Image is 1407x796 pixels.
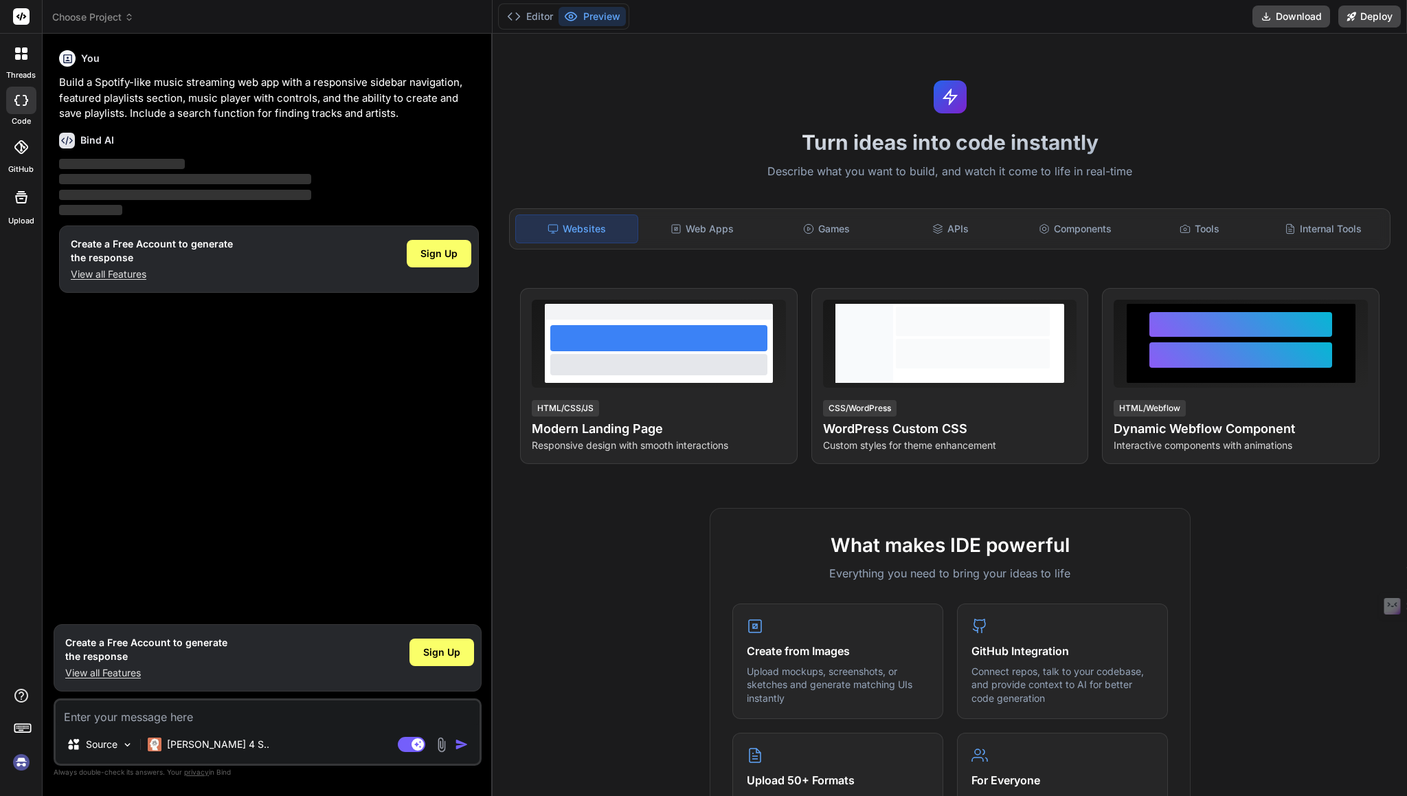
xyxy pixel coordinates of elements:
[502,7,559,26] button: Editor
[1014,214,1136,243] div: Components
[59,190,311,200] span: ‌
[1114,419,1368,439] h4: Dynamic Webflow Component
[148,738,161,751] img: Claude 4 Sonnet
[1263,214,1384,243] div: Internal Tools
[6,69,36,81] label: threads
[122,739,133,751] img: Pick Models
[52,10,134,24] span: Choose Project
[823,419,1077,439] h4: WordPress Custom CSS
[81,52,100,65] h6: You
[86,738,117,751] p: Source
[10,751,33,774] img: signin
[641,214,763,243] div: Web Apps
[434,737,449,753] img: attachment
[823,400,897,417] div: CSS/WordPress
[54,766,482,779] p: Always double-check its answers. Your in Bind
[65,666,227,680] p: View all Features
[455,738,469,751] img: icon
[501,130,1399,155] h1: Turn ideas into code instantly
[971,772,1153,788] h4: For Everyone
[12,115,31,127] label: code
[1252,5,1330,27] button: Download
[59,205,122,215] span: ‌
[532,400,599,417] div: HTML/CSS/JS
[971,643,1153,659] h4: GitHub Integration
[167,738,269,751] p: [PERSON_NAME] 4 S..
[59,174,311,184] span: ‌
[823,439,1077,452] p: Custom styles for theme enhancement
[890,214,1011,243] div: APIs
[71,237,233,265] h1: Create a Free Account to generate the response
[8,164,34,175] label: GitHub
[532,439,786,452] p: Responsive design with smooth interactions
[1114,400,1186,417] div: HTML/Webflow
[747,643,929,659] h4: Create from Images
[765,214,887,243] div: Games
[747,772,929,788] h4: Upload 50+ Formats
[59,159,185,169] span: ‌
[71,267,233,281] p: View all Features
[732,565,1168,582] p: Everything you need to bring your ideas to life
[747,665,929,705] p: Upload mockups, screenshots, or sketches and generate matching UIs instantly
[1338,5,1401,27] button: Deploy
[423,645,460,659] span: Sign Up
[532,419,786,439] h4: Modern Landing Page
[732,531,1168,560] h2: What makes IDE powerful
[80,133,114,147] h6: Bind AI
[420,247,458,261] span: Sign Up
[59,75,479,122] p: Build a Spotify-like music streaming web app with a responsive sidebar navigation, featured playl...
[1138,214,1260,243] div: Tools
[559,7,626,26] button: Preview
[65,636,227,663] h1: Create a Free Account to generate the response
[8,215,34,227] label: Upload
[184,768,209,776] span: privacy
[1114,439,1368,452] p: Interactive components with animations
[515,214,638,243] div: Websites
[971,665,1153,705] p: Connect repos, talk to your codebase, and provide context to AI for better code generation
[501,163,1399,181] p: Describe what you want to build, and watch it come to life in real-time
